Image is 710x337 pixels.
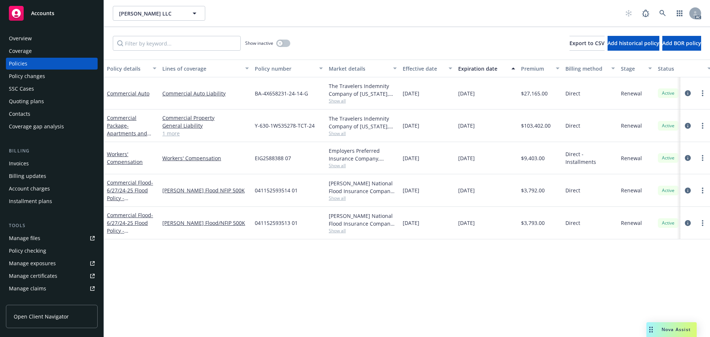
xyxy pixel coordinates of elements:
[6,158,98,169] a: Invoices
[683,219,692,228] a: circleInformation
[9,170,46,182] div: Billing updates
[6,45,98,57] a: Coverage
[661,122,676,129] span: Active
[6,270,98,282] a: Manage certificates
[458,65,507,73] div: Expiration date
[621,65,644,73] div: Stage
[698,89,707,98] a: more
[658,65,703,73] div: Status
[569,36,605,51] button: Export to CSV
[107,212,153,250] span: - 6/27/24-25 Flood Policy -[GEOGRAPHIC_DATA] 2
[107,65,148,73] div: Policy details
[329,65,389,73] div: Market details
[245,40,273,46] span: Show inactive
[683,186,692,195] a: circleInformation
[661,155,676,161] span: Active
[104,60,159,77] button: Policy details
[403,219,419,227] span: [DATE]
[6,232,98,244] a: Manage files
[31,10,54,16] span: Accounts
[521,186,545,194] span: $3,792.00
[9,195,52,207] div: Installment plans
[107,179,153,217] a: Commercial Flood
[9,270,57,282] div: Manage certificates
[107,212,153,250] a: Commercial Flood
[518,60,562,77] button: Premium
[255,65,315,73] div: Policy number
[621,186,642,194] span: Renewal
[6,183,98,195] a: Account charges
[119,10,183,17] span: [PERSON_NAME] LLC
[638,6,653,21] a: Report a Bug
[162,129,249,137] a: 1 more
[661,220,676,226] span: Active
[9,257,56,269] div: Manage exposures
[329,212,397,228] div: [PERSON_NAME] National Flood Insurance Company, [PERSON_NAME] Flood
[107,114,147,145] a: Commercial Package
[329,82,397,98] div: The Travelers Indemnity Company of [US_STATE], Travelers Insurance
[698,154,707,162] a: more
[565,219,580,227] span: Direct
[6,70,98,82] a: Policy changes
[521,154,545,162] span: $9,403.00
[698,219,707,228] a: more
[162,65,241,73] div: Lines of coverage
[6,108,98,120] a: Contacts
[252,60,326,77] button: Policy number
[107,90,149,97] a: Commercial Auto
[162,186,249,194] a: [PERSON_NAME] Flood NFIP 500K
[6,83,98,95] a: SSC Cases
[255,122,315,129] span: Y-630-1W535278-TCT-24
[565,122,580,129] span: Direct
[6,3,98,24] a: Accounts
[329,130,397,137] span: Show all
[9,45,32,57] div: Coverage
[621,219,642,227] span: Renewal
[455,60,518,77] button: Expiration date
[621,154,642,162] span: Renewal
[458,90,475,97] span: [DATE]
[6,170,98,182] a: Billing updates
[661,187,676,194] span: Active
[329,195,397,201] span: Show all
[521,219,545,227] span: $3,793.00
[107,122,151,145] span: - Apartments and Office bldgs
[458,186,475,194] span: [DATE]
[113,6,205,21] button: [PERSON_NAME] LLC
[662,326,691,333] span: Nova Assist
[403,90,419,97] span: [DATE]
[698,186,707,195] a: more
[326,60,400,77] button: Market details
[329,147,397,162] div: Employers Preferred Insurance Company, Employers Insurance Group
[255,219,298,227] span: 041152593513 01
[162,154,249,162] a: Workers' Compensation
[6,257,98,269] a: Manage exposures
[608,40,659,47] span: Add historical policy
[255,154,291,162] span: EIG2588388 07
[162,114,249,122] a: Commercial Property
[9,245,46,257] div: Policy checking
[562,60,618,77] button: Billing method
[9,121,64,132] div: Coverage gap analysis
[646,322,697,337] button: Nova Assist
[662,36,701,51] button: Add BOR policy
[6,33,98,44] a: Overview
[9,58,27,70] div: Policies
[107,179,153,217] span: - 6/27/24-25 Flood Policy -[GEOGRAPHIC_DATA] 1
[6,147,98,155] div: Billing
[159,60,252,77] button: Lines of coverage
[521,90,548,97] span: $27,165.00
[329,115,397,130] div: The Travelers Indemnity Company of [US_STATE], Travelers Insurance
[329,228,397,234] span: Show all
[107,151,143,165] a: Workers' Compensation
[329,98,397,104] span: Show all
[9,283,46,294] div: Manage claims
[162,90,249,97] a: Commercial Auto Liability
[672,6,687,21] a: Switch app
[400,60,455,77] button: Effective date
[9,108,30,120] div: Contacts
[618,60,655,77] button: Stage
[698,121,707,130] a: more
[565,90,580,97] span: Direct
